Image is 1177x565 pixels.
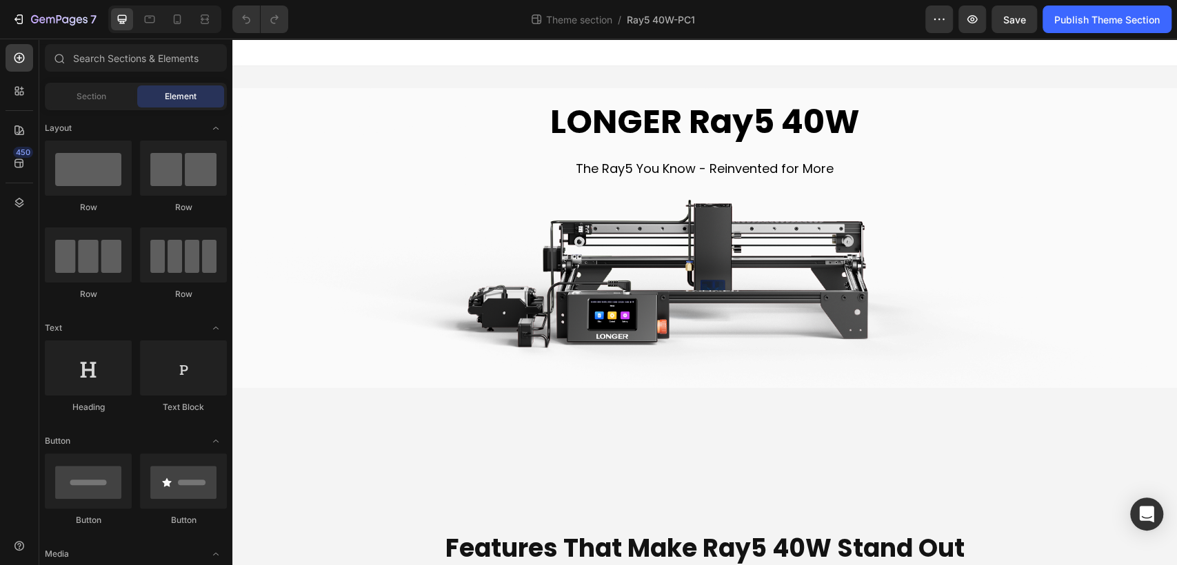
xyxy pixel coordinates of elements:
[205,317,227,339] span: Toggle open
[205,117,227,139] span: Toggle open
[45,122,72,134] span: Layout
[1003,14,1026,25] span: Save
[45,322,62,334] span: Text
[45,548,69,560] span: Media
[45,401,132,413] div: Heading
[1054,12,1160,27] div: Publish Theme Section
[232,6,288,33] div: Undo/Redo
[45,288,132,300] div: Row
[45,201,132,214] div: Row
[45,44,227,72] input: Search Sections & Elements
[543,12,615,27] span: Theme section
[232,39,1177,565] iframe: Design area
[140,514,227,526] div: Button
[140,288,227,300] div: Row
[627,12,695,27] span: Ray5 40W-PC1
[90,11,97,28] p: 7
[140,201,227,214] div: Row
[45,514,132,526] div: Button
[140,401,227,413] div: Text Block
[205,430,227,452] span: Toggle open
[1130,497,1163,531] div: Open Intercom Messenger
[6,6,103,33] button: 7
[165,90,197,103] span: Element
[992,6,1037,33] button: Save
[77,90,106,103] span: Section
[205,543,227,565] span: Toggle open
[1043,6,1171,33] button: Publish Theme Section
[13,147,33,158] div: 450
[45,435,70,447] span: Button
[618,12,621,27] span: /
[70,493,875,528] h2: Features That Make Ray5 40W Stand Out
